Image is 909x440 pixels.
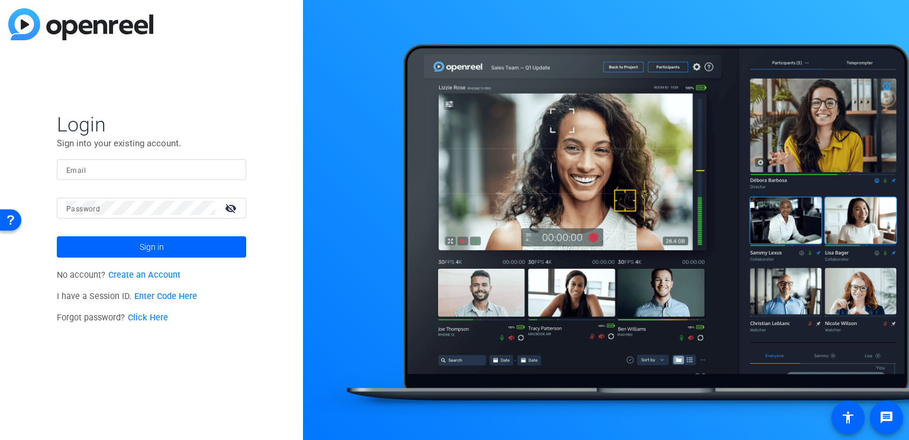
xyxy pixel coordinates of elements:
mat-icon: accessibility [841,410,855,425]
mat-icon: visibility_off [218,200,246,217]
span: Sign in [140,232,164,262]
mat-icon: message [879,410,894,425]
mat-label: Password [66,205,100,213]
p: Sign into your existing account. [57,137,246,150]
a: Create an Account [108,270,180,280]
button: Sign in [57,236,246,258]
mat-label: Email [66,166,86,175]
a: Click Here [128,313,168,323]
span: No account? [57,270,180,280]
span: Forgot password? [57,313,168,323]
span: Login [57,112,246,137]
img: blue-gradient.svg [8,8,153,40]
a: Enter Code Here [134,291,197,301]
span: I have a Session ID. [57,291,197,301]
input: Enter Email Address [66,162,237,176]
